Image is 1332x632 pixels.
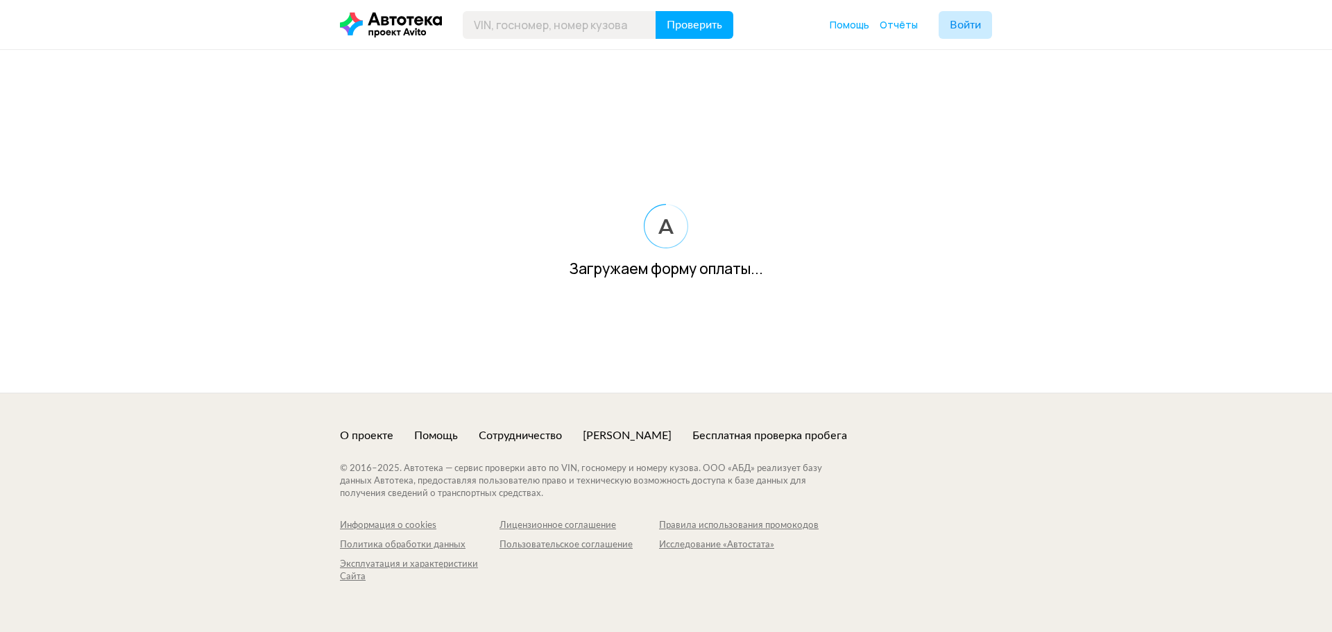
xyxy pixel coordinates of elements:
[499,520,659,532] a: Лицензионное соглашение
[499,539,659,552] a: Пользовательское соглашение
[463,11,656,39] input: VIN, госномер, номер кузова
[340,262,992,275] div: Загружаем форму оплаты...
[583,428,672,443] a: [PERSON_NAME]
[656,11,733,39] button: Проверить
[414,428,458,443] a: Помощь
[950,19,981,31] span: Войти
[340,428,393,443] a: О проекте
[340,463,850,500] div: © 2016– 2025 . Автотека — сервис проверки авто по VIN, госномеру и номеру кузова. ООО «АБД» реали...
[659,539,819,552] a: Исследование «Автостата»
[340,539,499,552] a: Политика обработки данных
[340,558,499,583] a: Эксплуатация и характеристики Сайта
[830,18,869,32] a: Помощь
[830,18,869,31] span: Помощь
[659,520,819,532] a: Правила использования промокодов
[479,428,562,443] a: Сотрудничество
[880,18,918,32] a: Отчёты
[880,18,918,31] span: Отчёты
[667,19,722,31] span: Проверить
[340,520,499,532] a: Информация о cookies
[939,11,992,39] button: Войти
[692,428,847,443] a: Бесплатная проверка пробега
